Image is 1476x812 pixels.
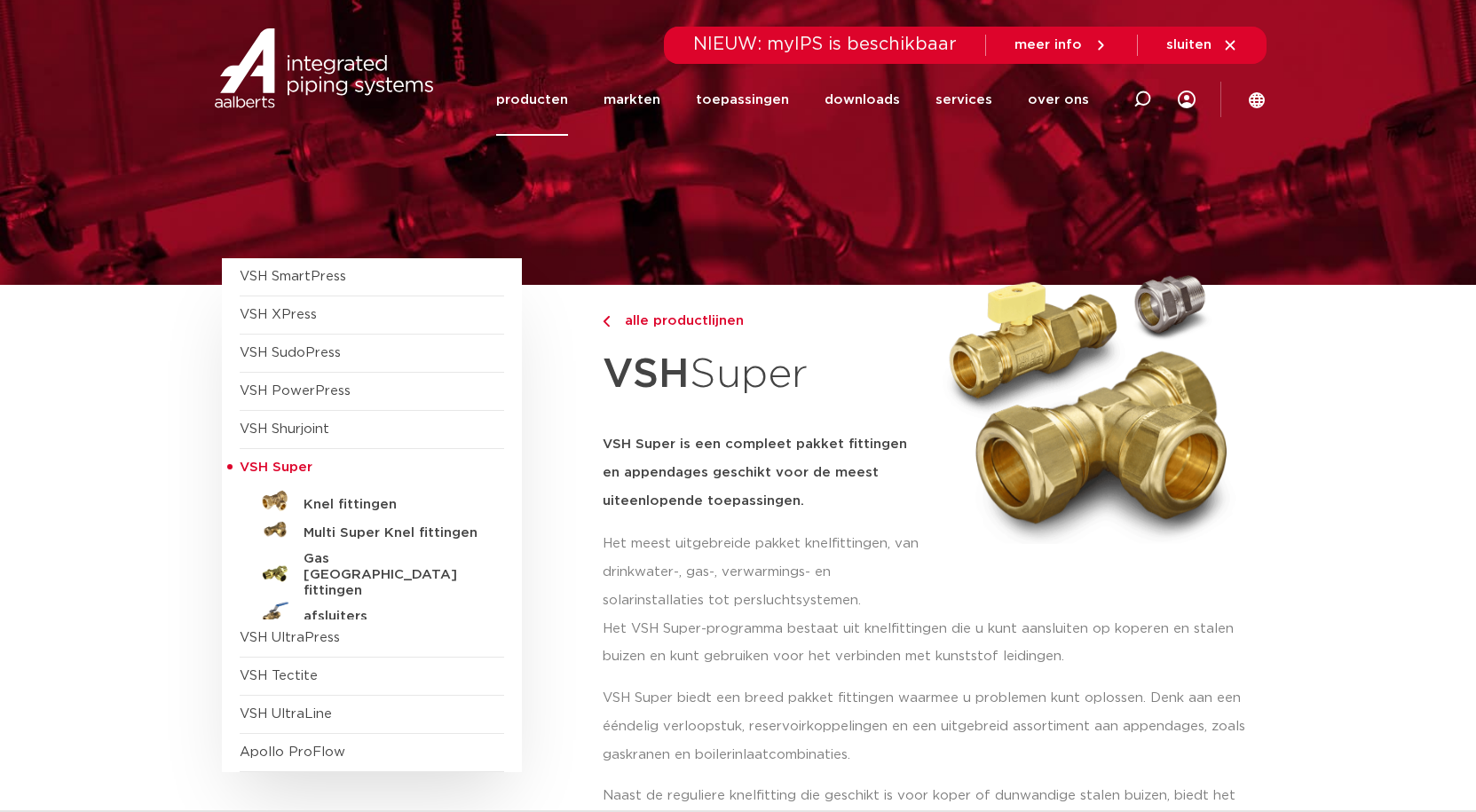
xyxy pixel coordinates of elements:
[603,530,924,615] p: Het meest uitgebreide pakket knelfittingen, van drinkwater-, gas-, verwarmings- en solarinstallat...
[240,745,345,759] a: Apollo ProFlow
[825,64,900,136] a: downloads
[240,422,329,436] a: VSH Shurjoint
[304,525,479,541] h5: Multi Super Knel fittingen
[1166,38,1212,51] span: sluiten
[240,599,504,627] a: afsluiters
[240,384,351,398] a: VSH PowerPress
[240,461,312,474] span: VSH Super
[304,609,479,625] h5: afsluiters
[304,551,479,599] h5: Gas [GEOGRAPHIC_DATA] fittingen
[603,316,610,327] img: chevron-right.svg
[604,64,660,136] a: markten
[240,346,341,359] a: VSH SudoPress
[496,64,568,136] a: producten
[1014,37,1109,53] a: meer info
[496,64,1089,136] nav: Menu
[603,341,924,409] h1: Super
[240,516,504,544] a: Multi Super Knel fittingen
[240,631,340,644] a: VSH UltraPress
[1028,64,1089,136] a: over ons
[240,308,317,321] a: VSH XPress
[603,354,690,395] strong: VSH
[240,270,346,283] a: VSH SmartPress
[603,311,924,332] a: alle productlijnen
[240,487,504,516] a: Knel fittingen
[1166,37,1238,53] a: sluiten
[240,544,504,599] a: Gas [GEOGRAPHIC_DATA] fittingen
[304,497,479,513] h5: Knel fittingen
[935,64,992,136] a: services
[240,707,332,721] a: VSH UltraLine
[1178,64,1196,136] div: my IPS
[603,615,1255,672] p: Het VSH Super-programma bestaat uit knelfittingen die u kunt aansluiten op koperen en stalen buiz...
[240,669,318,682] a: VSH Tectite
[1014,38,1082,51] span: meer info
[603,684,1255,769] p: VSH Super biedt een breed pakket fittingen waarmee u problemen kunt oplossen. Denk aan een ééndel...
[693,35,957,53] span: NIEUW: myIPS is beschikbaar
[603,430,924,516] h5: VSH Super is een compleet pakket fittingen en appendages geschikt voor de meest uiteenlopende toe...
[696,64,789,136] a: toepassingen
[614,314,744,327] span: alle productlijnen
